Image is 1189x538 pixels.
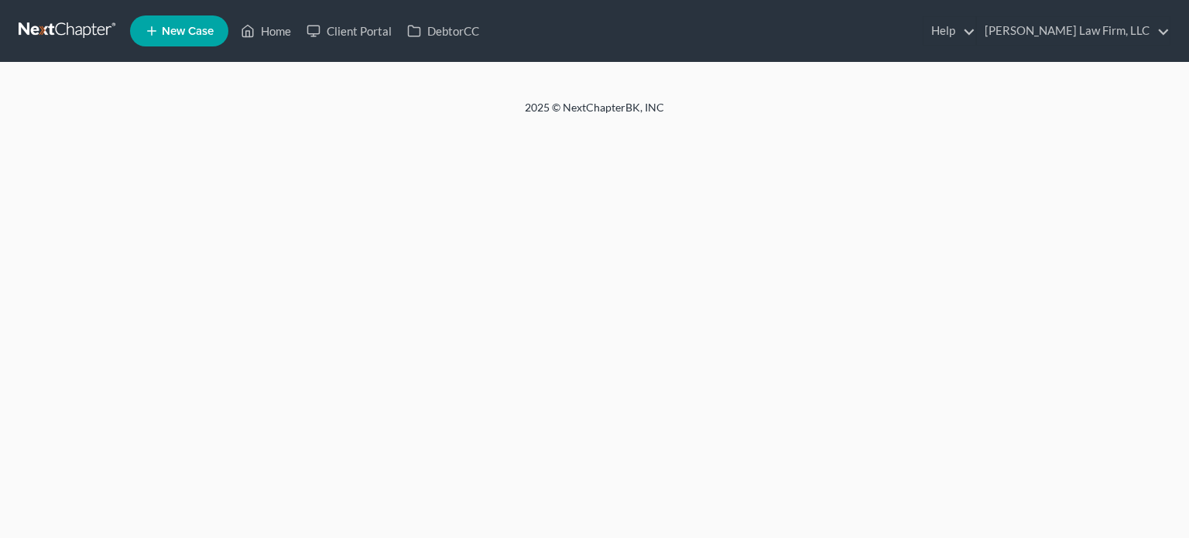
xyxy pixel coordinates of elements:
a: Help [923,17,975,45]
div: 2025 © NextChapterBK, INC [153,100,1036,128]
a: Home [233,17,299,45]
a: DebtorCC [399,17,487,45]
new-legal-case-button: New Case [130,15,228,46]
a: [PERSON_NAME] Law Firm, LLC [977,17,1170,45]
a: Client Portal [299,17,399,45]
